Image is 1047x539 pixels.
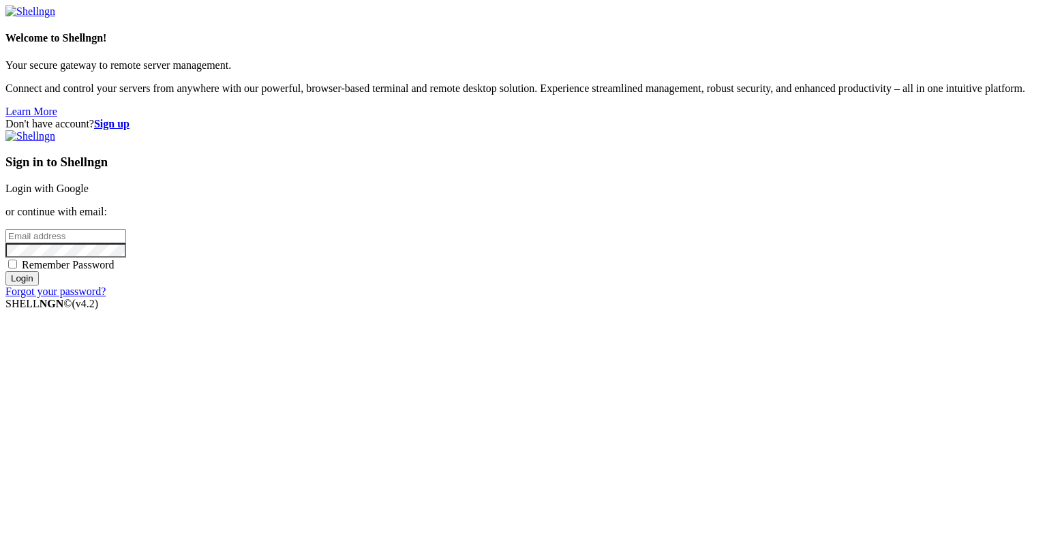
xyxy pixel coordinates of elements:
p: Connect and control your servers from anywhere with our powerful, browser-based terminal and remo... [5,82,1042,95]
p: or continue with email: [5,206,1042,218]
div: Don't have account? [5,118,1042,130]
span: 4.2.0 [72,298,99,309]
a: Sign up [94,118,130,129]
input: Login [5,271,39,286]
a: Login with Google [5,183,89,194]
p: Your secure gateway to remote server management. [5,59,1042,72]
h4: Welcome to Shellngn! [5,32,1042,44]
span: SHELL © [5,298,98,309]
span: Remember Password [22,259,115,271]
input: Email address [5,229,126,243]
a: Forgot your password? [5,286,106,297]
img: Shellngn [5,5,55,18]
h3: Sign in to Shellngn [5,155,1042,170]
input: Remember Password [8,260,17,268]
a: Learn More [5,106,57,117]
img: Shellngn [5,130,55,142]
b: NGN [40,298,64,309]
